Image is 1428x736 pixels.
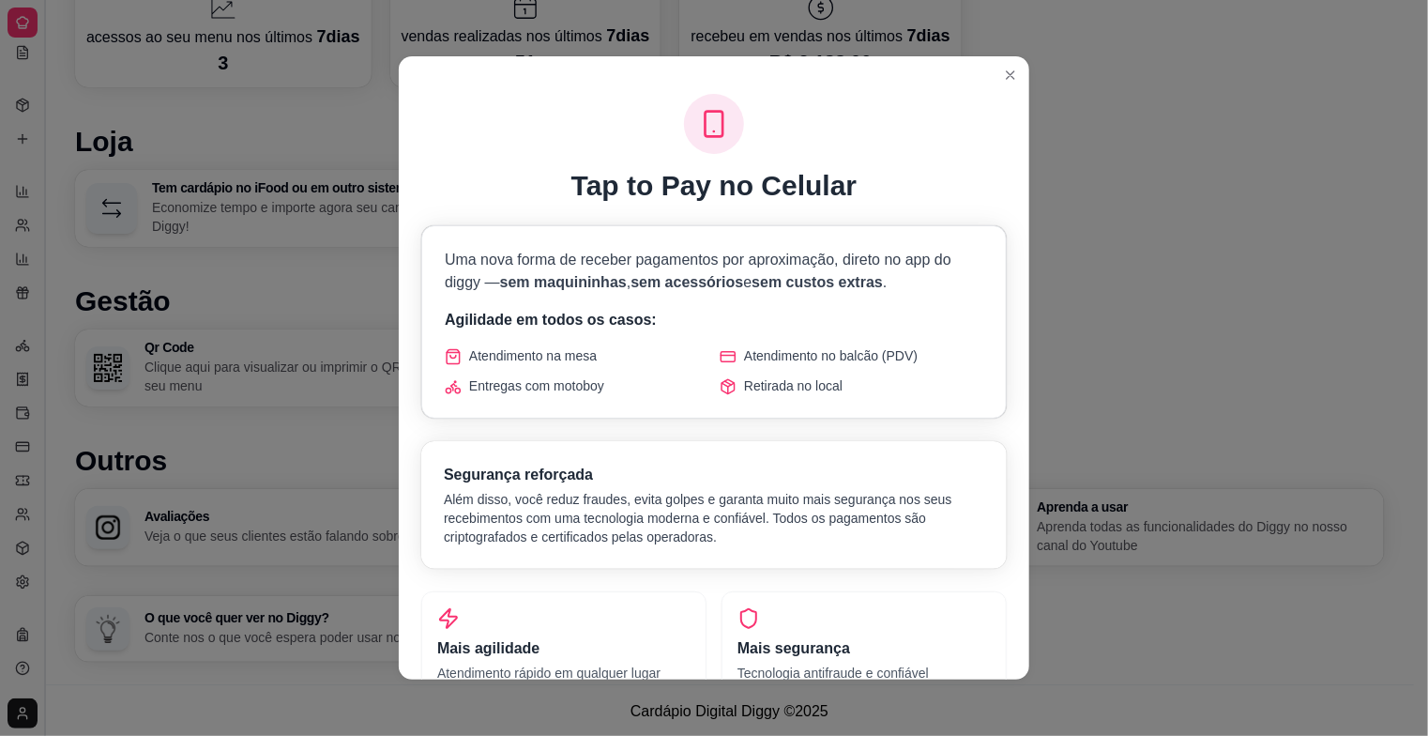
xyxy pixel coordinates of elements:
[737,637,991,660] h3: Mais segurança
[445,249,983,294] p: Uma nova forma de receber pagamentos por aproximação, direto no app do diggy — , e .
[437,664,691,682] p: Atendimento rápido em qualquer lugar
[995,60,1025,90] button: Close
[752,274,883,290] span: sem custos extras
[737,664,991,682] p: Tecnologia antifraude e confiável
[444,464,984,486] h3: Segurança reforçada
[744,376,843,395] span: Retirada no local
[445,309,983,331] p: Agilidade em todos os casos:
[444,490,984,546] p: Além disso, você reduz fraudes, evita golpes e garanta muito mais segurança nos seus recebimentos...
[469,346,597,365] span: Atendimento na mesa
[500,274,627,290] span: sem maquininhas
[630,274,743,290] span: sem acessórios
[437,637,691,660] h3: Mais agilidade
[469,376,604,395] span: Entregas com motoboy
[571,169,858,203] h1: Tap to Pay no Celular
[744,346,918,365] span: Atendimento no balcão (PDV)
